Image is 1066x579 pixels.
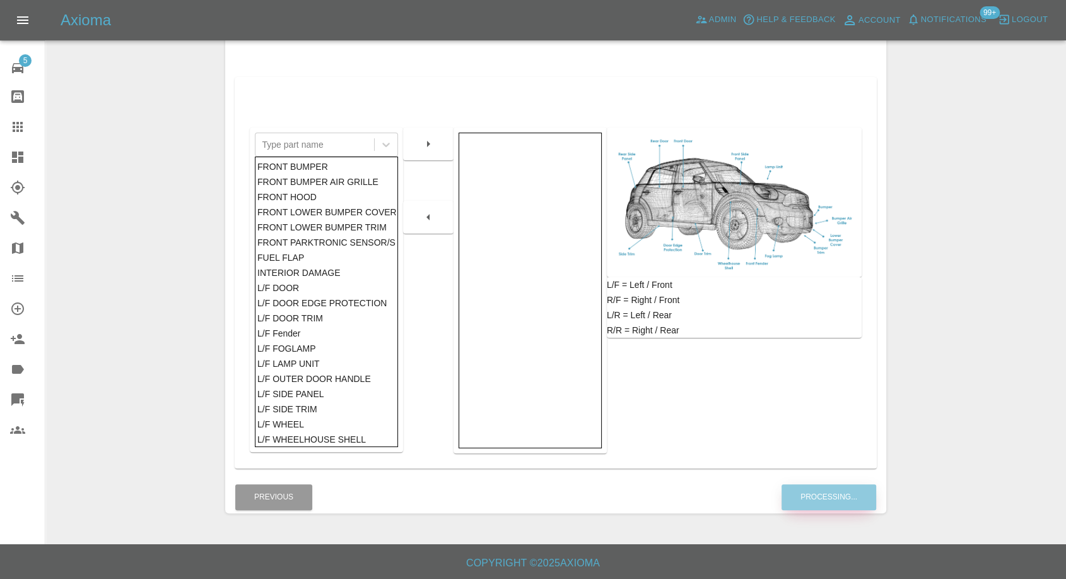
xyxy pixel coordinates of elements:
[257,326,395,341] div: L/F Fender
[257,386,395,402] div: L/F SIDE PANEL
[1012,13,1048,27] span: Logout
[904,10,990,30] button: Notifications
[257,432,395,447] div: L/F WHEELHOUSE SHELL
[257,341,395,356] div: L/F FOGLAMP
[858,13,901,28] span: Account
[756,13,835,27] span: Help & Feedback
[10,554,1056,572] h6: Copyright © 2025 Axioma
[257,311,395,326] div: L/F DOOR TRIM
[8,5,38,35] button: Open drawer
[257,189,395,205] div: FRONT HOOD
[257,417,395,432] div: L/F WHEEL
[257,220,395,235] div: FRONT LOWER BUMPER TRIM
[61,10,111,30] h5: Axioma
[921,13,987,27] span: Notifications
[257,174,395,189] div: FRONT BUMPER AIR GRILLE
[257,235,395,250] div: FRONT PARKTRONIC SENSOR/S
[257,280,395,295] div: L/F DOOR
[235,484,312,510] button: Previous
[709,13,737,27] span: Admin
[995,10,1051,30] button: Logout
[739,10,838,30] button: Help & Feedback
[257,371,395,386] div: L/F OUTER DOOR HANDLE
[257,159,395,174] div: FRONT BUMPER
[839,10,904,30] a: Account
[612,133,857,272] img: car
[257,356,395,371] div: L/F LAMP UNIT
[980,6,1000,19] span: 99+
[692,10,740,30] a: Admin
[257,205,395,220] div: FRONT LOWER BUMPER COVER
[257,295,395,311] div: L/F DOOR EDGE PROTECTION
[19,54,32,67] span: 5
[257,265,395,280] div: INTERIOR DAMAGE
[257,250,395,265] div: FUEL FLAP
[257,402,395,417] div: L/F SIDE TRIM
[607,277,862,338] div: L/F = Left / Front R/F = Right / Front L/R = Left / Rear R/R = Right / Rear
